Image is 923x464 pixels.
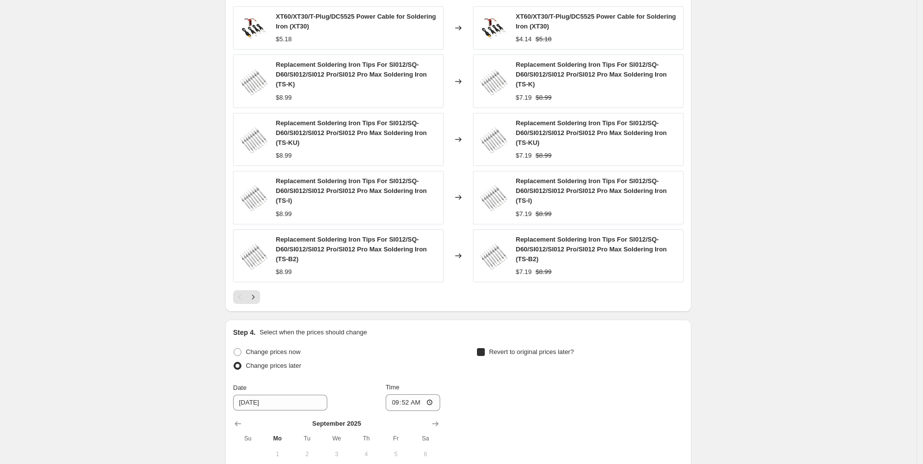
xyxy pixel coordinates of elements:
span: Mo [266,435,288,442]
span: $5.18 [276,35,292,43]
span: $7.19 [516,152,532,159]
span: XT60/XT30/T-Plug/DC5525 Power Cable for Soldering Iron (XT30) [516,13,676,30]
span: 6 [415,450,436,458]
img: SolderingIronTips_e99bf00e-c7a8-4642-ac3c-d9dae37a1182_80x.jpg [238,125,268,154]
button: Tuesday September 2 2025 [292,446,322,462]
button: Show next month, October 2025 [428,417,442,431]
th: Friday [381,431,411,446]
span: Revert to original prices later? [489,348,574,355]
span: $8.99 [536,268,552,275]
img: SolderingIronTips_e99bf00e-c7a8-4642-ac3c-d9dae37a1182_80x.jpg [238,67,268,96]
span: $8.99 [536,210,552,218]
span: Replacement Soldering Iron Tips For SI012/SQ-D60/SI012/SI012 Pro/SI012 Pro Max Soldering Iron (TS-K) [516,61,667,88]
th: Saturday [411,431,440,446]
span: $7.19 [516,94,532,101]
span: $8.99 [276,210,292,218]
span: $7.19 [516,210,532,218]
span: $8.99 [276,94,292,101]
span: 1 [266,450,288,458]
span: 4 [355,450,377,458]
span: Replacement Soldering Iron Tips For SI012/SQ-D60/SI012/SI012 Pro/SI012 Pro Max Soldering Iron (TS... [276,119,427,146]
span: Th [355,435,377,442]
span: $8.99 [276,152,292,159]
button: Show previous month, August 2025 [231,417,245,431]
nav: Pagination [233,290,260,304]
button: Wednesday September 3 2025 [322,446,351,462]
img: 2_946b0db8-e6b3-465e-9353-41f24b73c6f3_80x.jpg [238,13,268,43]
span: Change prices later [246,362,301,369]
th: Sunday [233,431,263,446]
img: 2_946b0db8-e6b3-465e-9353-41f24b73c6f3_80x.jpg [478,13,508,43]
span: $7.19 [516,268,532,275]
button: Monday September 1 2025 [263,446,292,462]
span: Replacement Soldering Iron Tips For SI012/SQ-D60/SI012/SI012 Pro/SI012 Pro Max Soldering Iron (TS-I) [276,177,427,204]
span: Replacement Soldering Iron Tips For SI012/SQ-D60/SI012/SI012 Pro/SI012 Pro Max Soldering Iron (TS-K) [276,61,427,88]
button: Thursday September 4 2025 [351,446,381,462]
span: Time [386,383,399,391]
th: Monday [263,431,292,446]
span: $8.99 [536,94,552,101]
input: 12:00 [386,394,441,411]
span: Su [237,435,259,442]
span: $8.99 [276,268,292,275]
span: XT60/XT30/T-Plug/DC5525 Power Cable for Soldering Iron (XT30) [276,13,436,30]
span: Replacement Soldering Iron Tips For SI012/SQ-D60/SI012/SI012 Pro/SI012 Pro Max Soldering Iron (TS... [516,119,667,146]
span: 3 [326,450,347,458]
input: 9/29/2025 [233,395,327,410]
button: Next [246,290,260,304]
img: SolderingIronTips_e99bf00e-c7a8-4642-ac3c-d9dae37a1182_80x.jpg [478,241,508,271]
span: $4.14 [516,35,532,43]
h2: Step 4. [233,328,256,337]
span: 5 [385,450,407,458]
img: SolderingIronTips_e99bf00e-c7a8-4642-ac3c-d9dae37a1182_80x.jpg [478,183,508,212]
p: Select when the prices should change [260,328,367,337]
span: We [326,435,347,442]
span: Fr [385,435,407,442]
span: Replacement Soldering Iron Tips For SI012/SQ-D60/SI012/SI012 Pro/SI012 Pro Max Soldering Iron (TS-I) [516,177,667,204]
span: $8.99 [536,152,552,159]
span: 2 [296,450,318,458]
th: Tuesday [292,431,322,446]
span: Date [233,384,246,391]
th: Wednesday [322,431,351,446]
span: Sa [415,435,436,442]
span: Tu [296,435,318,442]
span: Replacement Soldering Iron Tips For SI012/SQ-D60/SI012/SI012 Pro/SI012 Pro Max Soldering Iron (TS... [516,236,667,263]
img: SolderingIronTips_e99bf00e-c7a8-4642-ac3c-d9dae37a1182_80x.jpg [478,125,508,154]
span: $5.18 [536,35,552,43]
th: Thursday [351,431,381,446]
img: SolderingIronTips_e99bf00e-c7a8-4642-ac3c-d9dae37a1182_80x.jpg [238,183,268,212]
span: Change prices now [246,348,300,355]
span: Replacement Soldering Iron Tips For SI012/SQ-D60/SI012/SI012 Pro/SI012 Pro Max Soldering Iron (TS... [276,236,427,263]
button: Friday September 5 2025 [381,446,411,462]
button: Saturday September 6 2025 [411,446,440,462]
img: SolderingIronTips_e99bf00e-c7a8-4642-ac3c-d9dae37a1182_80x.jpg [478,67,508,96]
img: SolderingIronTips_e99bf00e-c7a8-4642-ac3c-d9dae37a1182_80x.jpg [238,241,268,271]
